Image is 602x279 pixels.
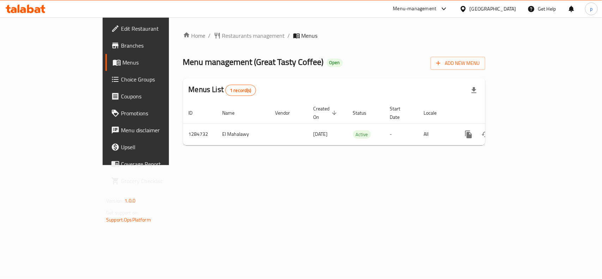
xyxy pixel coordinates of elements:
[460,126,477,143] button: more
[105,105,203,122] a: Promotions
[189,84,256,96] h2: Menus List
[183,31,485,40] nav: breadcrumb
[105,122,203,139] a: Menu disclaimer
[314,129,328,139] span: [DATE]
[105,88,203,105] a: Coupons
[121,160,197,168] span: Coverage Report
[105,156,203,172] a: Coverage Report
[183,54,324,70] span: Menu management ( Great Tasty Coffee )
[288,31,290,40] li: /
[105,71,203,88] a: Choice Groups
[431,57,485,70] button: Add New Menu
[455,102,534,124] th: Actions
[189,109,202,117] span: ID
[353,109,376,117] span: Status
[105,20,203,37] a: Edit Restaurant
[384,123,418,145] td: -
[436,59,480,68] span: Add New Menu
[314,104,339,121] span: Created On
[106,196,123,205] span: Version:
[121,41,197,50] span: Branches
[418,123,455,145] td: All
[121,143,197,151] span: Upsell
[121,109,197,117] span: Promotions
[105,139,203,156] a: Upsell
[302,31,318,40] span: Menus
[590,5,592,13] span: p
[222,31,285,40] span: Restaurants management
[105,54,203,71] a: Menus
[122,58,197,67] span: Menus
[466,82,482,99] div: Export file
[121,126,197,134] span: Menu disclaimer
[121,75,197,84] span: Choice Groups
[106,215,151,224] a: Support.OpsPlatform
[183,102,534,145] table: enhanced table
[275,109,299,117] span: Vendor
[223,109,244,117] span: Name
[208,31,211,40] li: /
[470,5,516,13] div: [GEOGRAPHIC_DATA]
[105,37,203,54] a: Branches
[214,31,285,40] a: Restaurants management
[106,208,139,217] span: Get support on:
[217,123,270,145] td: El Mahalawy
[393,5,437,13] div: Menu-management
[226,87,256,94] span: 1 record(s)
[124,196,135,205] span: 1.0.0
[424,109,446,117] span: Locale
[105,172,203,189] a: Grocery Checklist
[121,92,197,101] span: Coupons
[121,177,197,185] span: Grocery Checklist
[390,104,410,121] span: Start Date
[353,131,371,139] span: Active
[327,59,343,67] div: Open
[327,60,343,66] span: Open
[477,126,494,143] button: Change Status
[121,24,197,33] span: Edit Restaurant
